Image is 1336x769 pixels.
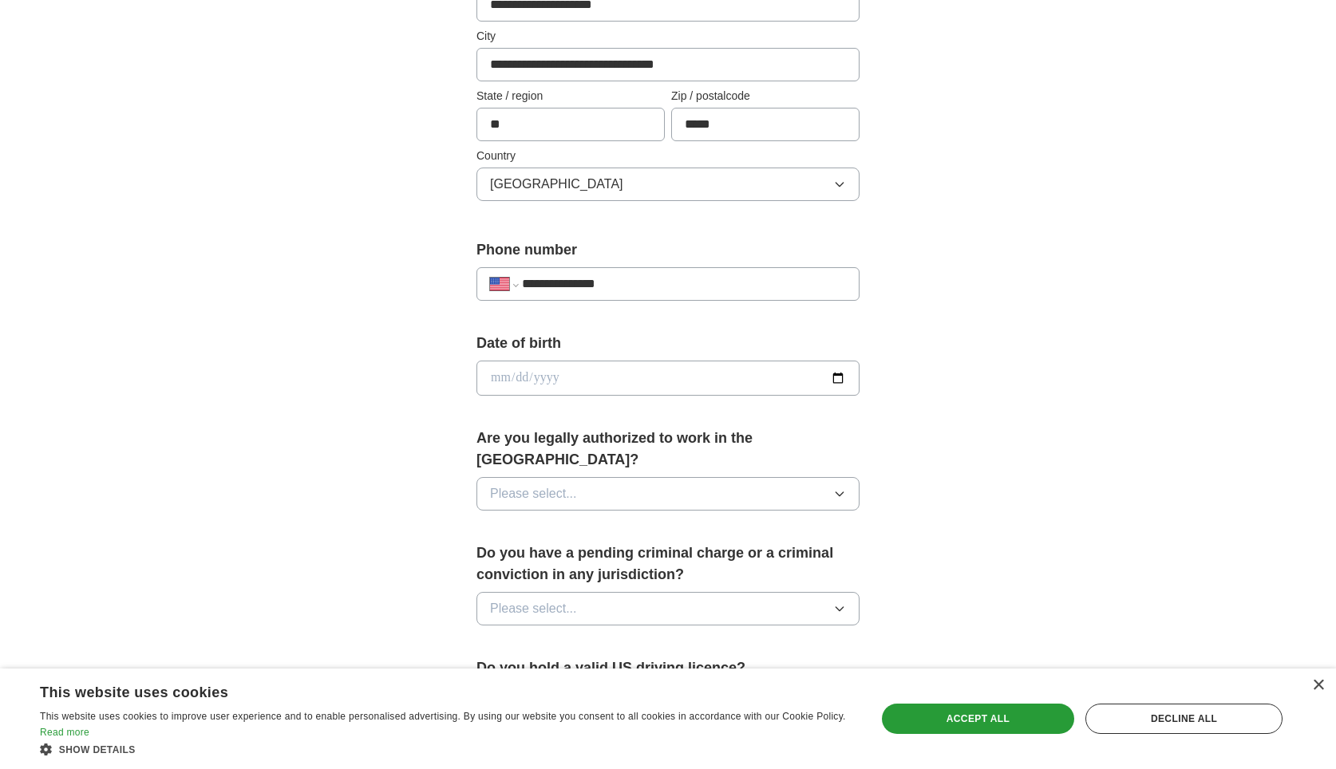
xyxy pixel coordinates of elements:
button: [GEOGRAPHIC_DATA] [476,168,860,201]
span: Show details [59,744,136,755]
label: Are you legally authorized to work in the [GEOGRAPHIC_DATA]? [476,428,860,471]
button: Please select... [476,592,860,625]
span: This website uses cookies to improve user experience and to enable personalised advertising. By u... [40,711,846,722]
label: Date of birth [476,333,860,354]
label: State / region [476,88,665,105]
label: Do you hold a valid US driving licence? [476,657,860,679]
label: City [476,28,860,45]
div: Close [1312,680,1324,692]
label: Phone number [476,239,860,261]
label: Country [476,148,860,164]
button: Please select... [476,477,860,511]
span: Please select... [490,599,577,618]
div: Decline all [1085,704,1283,734]
span: Please select... [490,484,577,503]
label: Do you have a pending criminal charge or a criminal conviction in any jurisdiction? [476,542,860,586]
div: Show details [40,741,852,757]
div: This website uses cookies [40,678,812,702]
span: [GEOGRAPHIC_DATA] [490,175,623,194]
label: Zip / postalcode [671,88,860,105]
a: Read more, opens a new window [40,727,89,738]
div: Accept all [882,704,1074,734]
